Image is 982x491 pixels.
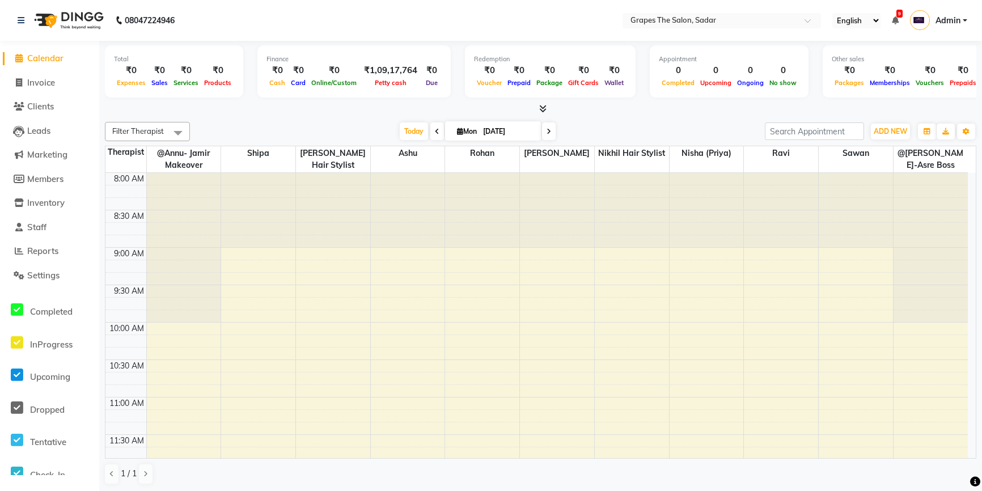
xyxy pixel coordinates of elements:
div: ₹0 [832,64,867,77]
span: ADD NEW [874,127,907,136]
span: Completed [659,79,697,87]
span: Expenses [114,79,149,87]
a: Clients [3,100,96,113]
div: ₹0 [474,64,505,77]
span: Card [288,79,308,87]
a: Calendar [3,52,96,65]
div: ₹0 [565,64,602,77]
span: 9 [896,10,903,18]
span: ravi [744,146,818,160]
span: Tentative [30,437,66,447]
span: Prepaid [505,79,534,87]
span: Prepaids [947,79,979,87]
span: Upcoming [30,371,70,382]
span: No show [767,79,799,87]
a: Members [3,173,96,186]
div: 11:00 AM [107,397,146,409]
span: Memberships [867,79,913,87]
div: 8:00 AM [112,173,146,185]
div: ₹1,09,17,764 [359,64,422,77]
div: ₹0 [266,64,288,77]
span: nisha (priya) [670,146,744,160]
span: sawan [819,146,893,160]
div: Finance [266,54,442,64]
span: Ongoing [734,79,767,87]
div: Redemption [474,54,627,64]
div: Total [114,54,234,64]
div: ₹0 [913,64,947,77]
span: Mon [454,127,480,136]
a: Reports [3,245,96,258]
a: Inventory [3,197,96,210]
a: Leads [3,125,96,138]
span: Check-In [30,469,65,480]
div: 0 [734,64,767,77]
div: 10:00 AM [107,323,146,335]
div: ₹0 [534,64,565,77]
div: 9:30 AM [112,285,146,297]
div: 11:30 AM [107,435,146,447]
span: @[PERSON_NAME]-Asre Boss [894,146,968,172]
span: 1 / 1 [121,468,137,480]
div: 9:00 AM [112,248,146,260]
span: Sales [149,79,171,87]
b: 08047224946 [125,5,175,36]
button: ADD NEW [871,124,910,139]
div: 0 [697,64,734,77]
span: Gift Cards [565,79,602,87]
a: Staff [3,221,96,234]
a: 9 [892,15,899,26]
span: Packages [832,79,867,87]
span: Cash [266,79,288,87]
span: Leads [27,125,50,136]
div: ₹0 [171,64,201,77]
span: rohan [445,146,519,160]
div: ₹0 [288,64,308,77]
span: InProgress [30,339,73,350]
span: Members [27,173,64,184]
div: ₹0 [201,64,234,77]
span: Nikhil Hair stylist [595,146,669,160]
span: Petty cash [372,79,409,87]
div: ₹0 [947,64,979,77]
span: Staff [27,222,46,232]
span: [PERSON_NAME] hair stylist [296,146,370,172]
span: Vouchers [913,79,947,87]
span: Today [400,122,428,140]
span: Settings [27,270,60,281]
span: Package [534,79,565,87]
div: Appointment [659,54,799,64]
span: Voucher [474,79,505,87]
span: Admin [936,15,960,27]
span: Products [201,79,234,87]
span: Marketing [27,149,67,160]
a: Settings [3,269,96,282]
div: ₹0 [114,64,149,77]
div: 8:30 AM [112,210,146,222]
div: 10:30 AM [107,360,146,372]
span: Completed [30,306,73,317]
span: [PERSON_NAME] [520,146,594,160]
span: Upcoming [697,79,734,87]
span: Online/Custom [308,79,359,87]
span: Due [423,79,441,87]
span: Services [171,79,201,87]
span: Invoice [27,77,55,88]
span: Calendar [27,53,64,64]
div: ₹0 [505,64,534,77]
img: logo [29,5,107,36]
div: 0 [767,64,799,77]
div: ₹0 [308,64,359,77]
div: ₹0 [149,64,171,77]
input: 2025-09-01 [480,123,536,140]
div: ₹0 [422,64,442,77]
span: shipa [221,146,295,160]
div: 0 [659,64,697,77]
a: Marketing [3,149,96,162]
a: Invoice [3,77,96,90]
span: @Annu- jamir makeover [147,146,221,172]
span: Reports [27,246,58,256]
span: Clients [27,101,54,112]
div: Therapist [105,146,146,158]
span: Dropped [30,404,65,415]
